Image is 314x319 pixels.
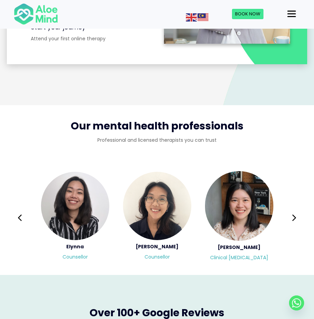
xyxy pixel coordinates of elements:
h5: Elynna [41,244,109,250]
h5: [PERSON_NAME] [123,244,191,250]
a: Book Now [232,9,263,19]
div: Slide 17 of 2 [41,171,109,265]
p: Counsellor [123,253,191,260]
img: ms [197,13,208,22]
img: <h5>Elynna</h5><p>Counsellor</p> [41,172,109,240]
div: Slide 18 of 2 [123,171,191,265]
a: <h5>Elynna</h5><p>Counsellor</p> ElynnaCounsellor [41,172,109,264]
a: Malay [197,14,209,20]
a: <h5>Emelyne</h5><p>Counsellor</p> [PERSON_NAME]Counsellor [123,172,191,264]
span: Our mental health professionals [71,119,244,133]
a: English [186,14,197,20]
img: <h5>Chen Wen</h5><p>Clinical Psychologist</p> [205,171,273,241]
h5: [PERSON_NAME] [205,244,273,251]
p: Counsellor [41,253,109,260]
p: Professional and licensed therapists you can trust [14,137,300,143]
p: Clinical [MEDICAL_DATA] [205,254,273,261]
span: Book Now [235,11,260,17]
img: en [186,13,197,22]
img: <h5>Emelyne</h5><p>Counsellor</p> [123,172,191,240]
p: Attend your first online therapy [31,35,150,42]
img: Aloe mind Logo [14,3,58,25]
button: Menu [285,8,299,20]
a: Whatsapp [289,295,304,310]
